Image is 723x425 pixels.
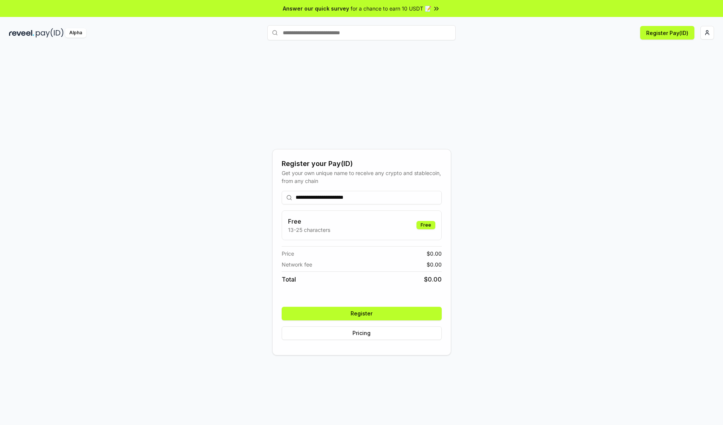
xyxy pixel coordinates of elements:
[288,217,330,226] h3: Free
[282,169,442,185] div: Get your own unique name to receive any crypto and stablecoin, from any chain
[282,260,312,268] span: Network fee
[424,275,442,284] span: $ 0.00
[282,275,296,284] span: Total
[282,158,442,169] div: Register your Pay(ID)
[640,26,694,40] button: Register Pay(ID)
[416,221,435,229] div: Free
[282,307,442,320] button: Register
[282,326,442,340] button: Pricing
[36,28,64,38] img: pay_id
[282,250,294,257] span: Price
[427,250,442,257] span: $ 0.00
[288,226,330,234] p: 13-25 characters
[283,5,349,12] span: Answer our quick survey
[427,260,442,268] span: $ 0.00
[65,28,86,38] div: Alpha
[9,28,34,38] img: reveel_dark
[351,5,431,12] span: for a chance to earn 10 USDT 📝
